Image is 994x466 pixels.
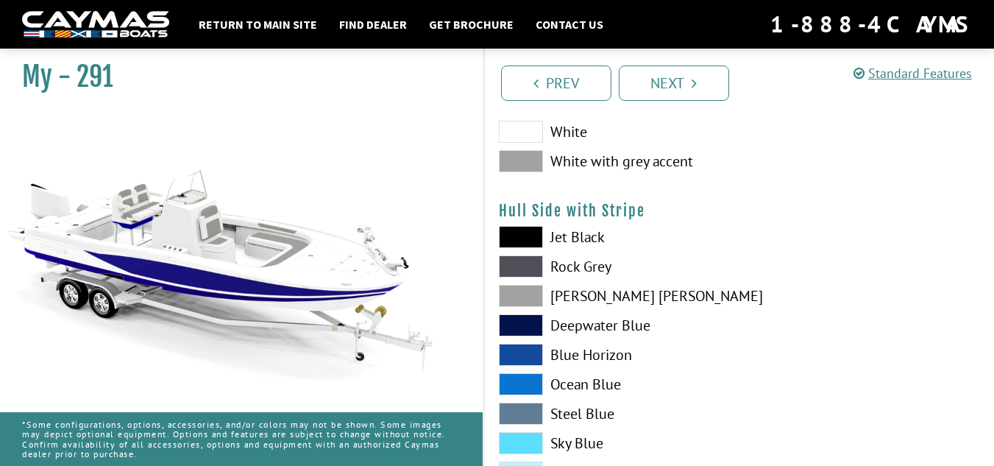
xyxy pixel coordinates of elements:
a: Contact Us [528,15,611,34]
label: Rock Grey [499,255,725,278]
p: *Some configurations, options, accessories, and/or colors may not be shown. Some images may depic... [22,412,461,466]
a: Find Dealer [332,15,414,34]
h4: Hull Side with Stripe [499,202,980,220]
label: White [499,121,725,143]
label: Jet Black [499,226,725,248]
label: Steel Blue [499,403,725,425]
img: white-logo-c9c8dbefe5ff5ceceb0f0178aa75bf4bb51f6bca0971e226c86eb53dfe498488.png [22,11,169,38]
a: Get Brochure [422,15,521,34]
label: Ocean Blue [499,373,725,395]
a: Prev [501,66,611,101]
h1: My - 291 [22,60,446,93]
a: Return to main site [191,15,324,34]
label: Blue Horizon [499,344,725,366]
label: White with grey accent [499,150,725,172]
a: Standard Features [853,65,972,82]
div: 1-888-4CAYMAS [770,8,972,40]
a: Next [619,66,729,101]
label: Deepwater Blue [499,314,725,336]
label: Sky Blue [499,432,725,454]
label: [PERSON_NAME] [PERSON_NAME] [499,285,725,307]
